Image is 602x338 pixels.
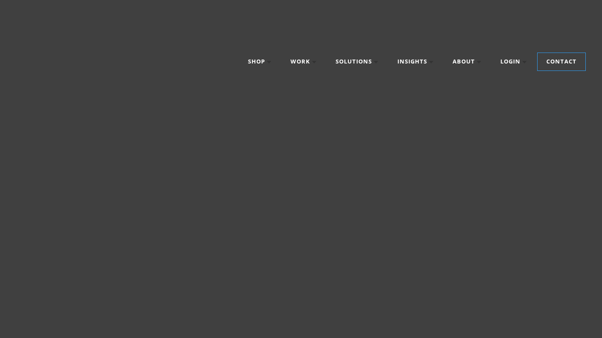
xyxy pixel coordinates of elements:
a: Login [492,53,535,70]
a: About [444,53,490,70]
a: Contact [538,53,585,70]
a: Insights [389,53,442,70]
a: Shop [239,53,280,70]
a: Work [282,53,325,70]
a: Solutions [327,53,387,70]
